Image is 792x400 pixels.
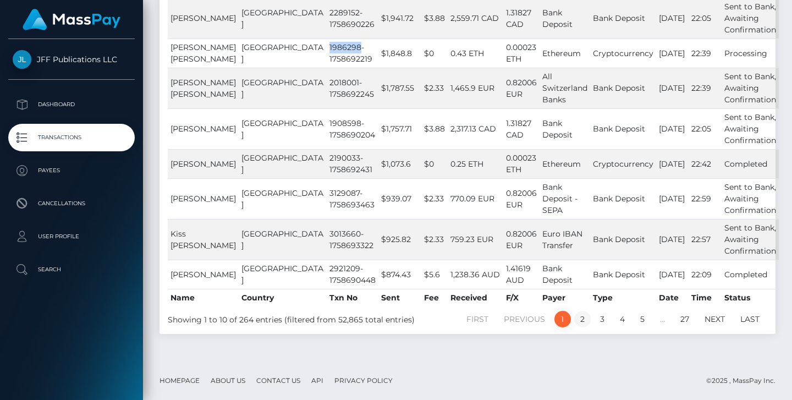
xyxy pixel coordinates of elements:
[421,178,448,219] td: $2.33
[590,178,656,219] td: Bank Deposit
[448,68,503,108] td: 1,465.9 EUR
[689,260,722,289] td: 22:09
[503,39,540,68] td: 0.00023 ETH
[168,289,239,306] th: Name
[378,68,421,108] td: $1,787.55
[542,8,573,29] span: Bank Deposit
[378,219,421,260] td: $925.82
[448,289,503,306] th: Received
[330,372,397,389] a: Privacy Policy
[13,50,31,69] img: JFF Publications LLC
[542,48,581,58] span: Ethereum
[448,39,503,68] td: 0.43 ETH
[542,264,573,285] span: Bank Deposit
[327,219,378,260] td: 3013660-1758693322
[590,149,656,178] td: Cryptocurrency
[327,289,378,306] th: Txn No
[722,149,779,178] td: Completed
[327,39,378,68] td: 1986298-1758692219
[327,108,378,149] td: 1908598-1758690204
[8,256,135,283] a: Search
[421,260,448,289] td: $5.6
[503,108,540,149] td: 1.31827 CAD
[656,68,689,108] td: [DATE]
[239,149,327,178] td: [GEOGRAPHIC_DATA]
[170,42,236,64] span: [PERSON_NAME] [PERSON_NAME]
[689,68,722,108] td: 22:39
[656,108,689,149] td: [DATE]
[574,311,591,327] a: 2
[23,9,120,30] img: MassPay Logo
[448,149,503,178] td: 0.25 ETH
[307,372,328,389] a: API
[8,223,135,250] a: User Profile
[239,108,327,149] td: [GEOGRAPHIC_DATA]
[421,108,448,149] td: $3.88
[656,39,689,68] td: [DATE]
[13,162,130,179] p: Payees
[722,178,779,219] td: Sent to Bank, Awaiting Confirmation
[656,289,689,306] th: Date
[239,68,327,108] td: [GEOGRAPHIC_DATA]
[170,124,236,134] span: [PERSON_NAME]
[698,311,731,327] a: Next
[168,310,408,326] div: Showing 1 to 10 of 264 entries (filtered from 52,865 total entries)
[689,219,722,260] td: 22:57
[8,124,135,151] a: Transactions
[206,372,250,389] a: About Us
[722,39,779,68] td: Processing
[734,311,766,327] a: Last
[421,68,448,108] td: $2.33
[421,39,448,68] td: $0
[689,39,722,68] td: 22:39
[590,260,656,289] td: Bank Deposit
[170,270,236,280] span: [PERSON_NAME]
[8,190,135,217] a: Cancellations
[656,149,689,178] td: [DATE]
[155,372,204,389] a: Homepage
[239,178,327,219] td: [GEOGRAPHIC_DATA]
[378,289,421,306] th: Sent
[252,372,305,389] a: Contact Us
[706,375,784,387] div: © 2025 , MassPay Inc.
[170,78,236,99] span: [PERSON_NAME] [PERSON_NAME]
[542,182,577,215] span: Bank Deposit - SEPA
[378,260,421,289] td: $874.43
[239,260,327,289] td: [GEOGRAPHIC_DATA]
[327,260,378,289] td: 2921209-1758690448
[378,108,421,149] td: $1,757.71
[542,118,573,140] span: Bank Deposit
[722,260,779,289] td: Completed
[503,219,540,260] td: 0.82006 EUR
[327,178,378,219] td: 3129087-1758693463
[542,159,581,169] span: Ethereum
[8,54,135,64] span: JFF Publications LLC
[634,311,651,327] a: 5
[614,311,631,327] a: 4
[239,39,327,68] td: [GEOGRAPHIC_DATA]
[590,108,656,149] td: Bank Deposit
[540,289,590,306] th: Payer
[378,178,421,219] td: $939.07
[448,219,503,260] td: 759.23 EUR
[656,219,689,260] td: [DATE]
[170,159,236,169] span: [PERSON_NAME]
[421,289,448,306] th: Fee
[8,91,135,118] a: Dashboard
[13,195,130,212] p: Cancellations
[594,311,610,327] a: 3
[503,68,540,108] td: 0.82006 EUR
[689,289,722,306] th: Time
[327,68,378,108] td: 2018001-1758692245
[13,261,130,278] p: Search
[503,178,540,219] td: 0.82006 EUR
[722,289,779,306] th: Status
[239,289,327,306] th: Country
[503,289,540,306] th: F/X
[689,178,722,219] td: 22:59
[448,260,503,289] td: 1,238.36 AUD
[13,96,130,113] p: Dashboard
[722,108,779,149] td: Sent to Bank, Awaiting Confirmation
[327,149,378,178] td: 2190033-1758692431
[590,289,656,306] th: Type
